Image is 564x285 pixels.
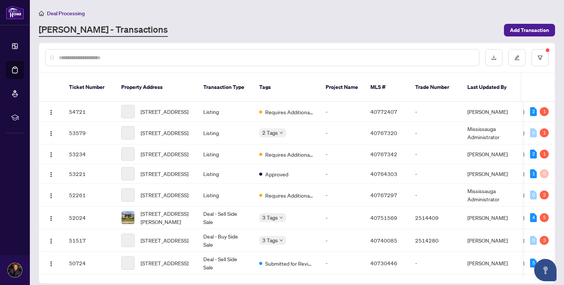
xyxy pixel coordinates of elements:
[510,24,549,36] span: Add Transaction
[279,238,283,242] span: down
[141,209,191,226] span: [STREET_ADDRESS][PERSON_NAME]
[48,215,54,221] img: Logo
[530,128,537,137] div: 0
[63,184,115,206] td: 52261
[540,169,549,178] div: 0
[461,184,517,206] td: Mississauga Administrator
[320,184,364,206] td: -
[409,252,461,275] td: -
[48,238,54,244] img: Logo
[530,150,537,158] div: 2
[39,23,168,37] a: [PERSON_NAME] - Transactions
[320,229,364,252] td: -
[461,102,517,122] td: [PERSON_NAME]
[63,164,115,184] td: 53221
[6,6,24,19] img: logo
[523,237,540,244] span: [DATE]
[48,131,54,137] img: Logo
[523,129,540,136] span: [DATE]
[48,261,54,267] img: Logo
[409,73,461,102] th: Trade Number
[530,259,537,268] div: 5
[63,252,115,275] td: 50724
[530,236,537,245] div: 0
[141,129,188,137] span: [STREET_ADDRESS]
[364,73,409,102] th: MLS #
[63,229,115,252] td: 51517
[63,206,115,229] td: 52024
[461,144,517,164] td: [PERSON_NAME]
[48,172,54,177] img: Logo
[262,236,278,244] span: 3 Tags
[540,150,549,158] div: 1
[45,234,57,246] button: Logo
[141,191,188,199] span: [STREET_ADDRESS]
[320,122,364,144] td: -
[461,164,517,184] td: [PERSON_NAME]
[514,55,520,60] span: edit
[279,131,283,135] span: down
[265,191,314,199] span: Requires Additional Docs
[262,213,278,222] span: 3 Tags
[265,170,288,178] span: Approved
[530,169,537,178] div: 1
[540,259,549,268] div: 0
[523,260,540,266] span: [DATE]
[540,213,549,222] div: 5
[370,108,397,115] span: 40772407
[45,106,57,118] button: Logo
[141,236,188,244] span: [STREET_ADDRESS]
[370,151,397,157] span: 40767342
[320,144,364,164] td: -
[540,190,549,199] div: 2
[265,108,314,116] span: Requires Additional Docs
[47,10,85,17] span: Deal Processing
[45,168,57,180] button: Logo
[197,144,253,164] td: Listing
[197,73,253,102] th: Transaction Type
[63,73,115,102] th: Ticket Number
[320,73,364,102] th: Project Name
[409,184,461,206] td: -
[253,73,320,102] th: Tags
[197,122,253,144] td: Listing
[370,170,397,177] span: 40764303
[141,259,188,267] span: [STREET_ADDRESS]
[530,107,537,116] div: 2
[532,49,549,66] button: filter
[540,236,549,245] div: 3
[48,109,54,115] img: Logo
[39,11,44,16] span: home
[122,211,134,224] img: thumbnail-img
[63,144,115,164] td: 53234
[8,263,22,277] img: Profile Icon
[48,193,54,199] img: Logo
[370,129,397,136] span: 40767320
[370,260,397,266] span: 40730446
[197,164,253,184] td: Listing
[485,49,502,66] button: download
[197,229,253,252] td: Deal - Buy Side Sale
[320,102,364,122] td: -
[197,102,253,122] td: Listing
[265,150,314,158] span: Requires Additional Docs
[523,151,540,157] span: [DATE]
[45,212,57,224] button: Logo
[197,206,253,229] td: Deal - Sell Side Sale
[461,206,517,229] td: [PERSON_NAME]
[523,214,540,221] span: [DATE]
[540,128,549,137] div: 1
[370,214,397,221] span: 40751569
[370,192,397,198] span: 40767297
[45,148,57,160] button: Logo
[523,170,540,177] span: [DATE]
[538,55,543,60] span: filter
[461,229,517,252] td: [PERSON_NAME]
[370,237,397,244] span: 40740085
[197,184,253,206] td: Listing
[265,259,314,268] span: Submitted for Review
[409,102,461,122] td: -
[523,192,540,198] span: [DATE]
[48,152,54,158] img: Logo
[45,257,57,269] button: Logo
